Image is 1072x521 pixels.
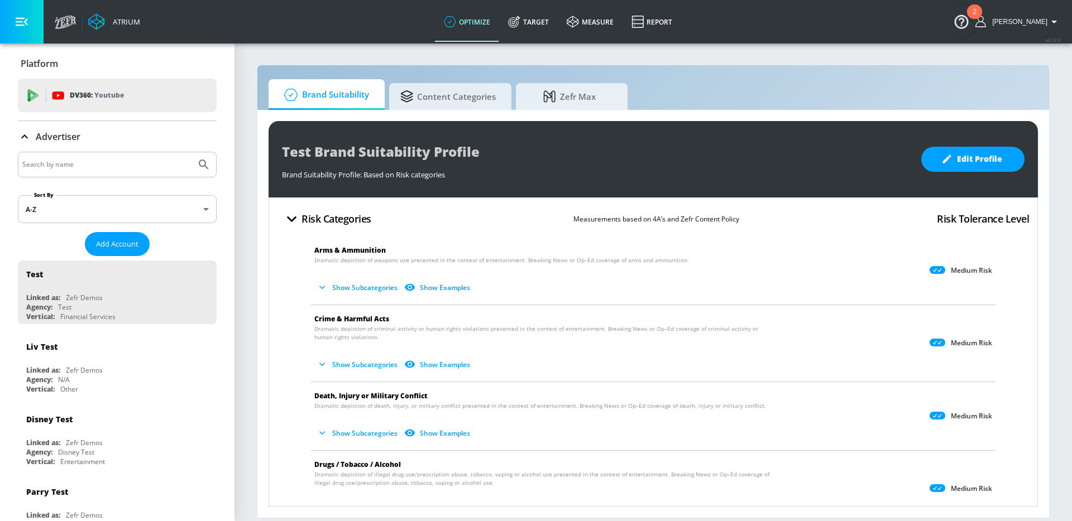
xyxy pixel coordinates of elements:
div: Parry Test [26,486,68,497]
div: 2 [973,12,977,26]
span: Brand Suitability [280,81,369,108]
div: N/A [58,375,70,384]
span: Zefr Max [527,83,612,110]
h4: Risk Tolerance Level [937,211,1029,226]
div: Disney Test [58,447,94,457]
span: Dramatic depiction of death, injury, or military conflict presented in the context of entertainme... [314,402,766,410]
div: Disney Test [26,414,73,424]
span: Dramatic depiction of illegal drug use/prescription abuse, tobacco, vaping or alcohol use present... [314,470,776,487]
span: Arms & Ammunition [314,245,386,255]
div: TestLinked as:Zefr DemosAgency:TestVertical:Financial Services [18,260,217,324]
div: Disney TestLinked as:Zefr DemosAgency:Disney TestVertical:Entertainment [18,406,217,469]
span: Edit Profile [944,152,1002,166]
span: Add Account [96,238,138,250]
div: Liv Test [26,341,58,352]
a: Atrium [88,13,140,30]
button: Show Subcategories [314,355,402,374]
button: Show Subcategories [314,424,402,442]
div: Platform [18,48,217,79]
div: Test [26,269,43,279]
div: Zefr Demos [66,293,103,302]
a: Report [623,2,681,42]
div: Agency: [26,302,52,312]
div: Entertainment [60,457,105,466]
span: Content Categories [400,83,496,110]
p: Medium Risk [951,339,992,348]
a: Target [499,2,558,42]
p: Medium Risk [951,484,992,493]
p: DV360: [70,89,124,102]
div: Liv TestLinked as:Zefr DemosAgency:N/AVertical:Other [18,333,217,397]
a: optimize [435,2,499,42]
div: Linked as: [26,510,60,520]
label: Sort By [32,191,56,199]
p: Advertiser [36,131,80,143]
div: Zefr Demos [66,510,103,520]
span: Dramatic depiction of weapons use presented in the context of entertainment. Breaking News or Op–... [314,256,689,264]
button: Add Account [85,232,150,256]
span: Drugs / Tobacco / Alcohol [314,460,401,469]
input: Search by name [22,157,192,172]
div: Zefr Demos [66,365,103,375]
button: Open Resource Center, 2 new notifications [946,6,977,37]
span: Crime & Harmful Acts [314,314,389,324]
div: Brand Suitability Profile: Based on Risk categories [282,164,910,180]
span: v 4.32.0 [1045,37,1061,43]
div: Atrium [108,17,140,27]
button: Show Subcategories [314,278,402,297]
div: Test [58,302,71,312]
div: DV360: Youtube [18,79,217,112]
button: Show Examples [402,355,475,374]
button: Show Examples [402,424,475,442]
button: Show Examples [402,501,475,519]
div: A-Z [18,195,217,223]
div: Financial Services [60,312,116,321]
div: Linked as: [26,293,60,302]
button: Risk Categories [277,206,376,232]
h4: Risk Categories [301,211,371,226]
div: Linked as: [26,365,60,375]
p: Platform [21,57,58,70]
a: measure [558,2,623,42]
button: Show Examples [402,278,475,297]
span: Dramatic depiction of criminal activity or human rights violations presented in the context of en... [314,325,776,341]
div: Other [60,384,78,394]
p: Measurements based on 4A’s and Zefr Content Policy [573,213,739,225]
p: Medium Risk [951,412,992,421]
div: Vertical: [26,384,55,394]
div: Linked as: [26,438,60,447]
div: Zefr Demos [66,438,103,447]
span: login as: wayne.auduong@zefr.com [988,18,1047,26]
button: Edit Profile [921,147,1025,172]
div: Advertiser [18,121,217,152]
div: Agency: [26,447,52,457]
p: Youtube [94,89,124,101]
span: Death, Injury or Military Conflict [314,391,428,401]
button: Show Subcategories [314,501,402,519]
p: Medium Risk [951,266,992,275]
div: Agency: [26,375,52,384]
div: Vertical: [26,457,55,466]
button: [PERSON_NAME] [975,15,1061,28]
div: Vertical: [26,312,55,321]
